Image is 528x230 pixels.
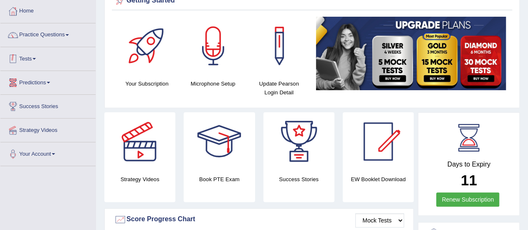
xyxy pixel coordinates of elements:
[0,95,96,116] a: Success Stories
[0,23,96,44] a: Practice Questions
[461,172,477,188] b: 11
[114,213,404,226] div: Score Progress Chart
[263,175,334,184] h4: Success Stories
[0,142,96,163] a: Your Account
[427,161,510,168] h4: Days to Expiry
[316,17,506,90] img: small5.jpg
[118,79,176,88] h4: Your Subscription
[0,71,96,92] a: Predictions
[184,175,255,184] h4: Book PTE Exam
[436,192,499,207] a: Renew Subscription
[104,175,175,184] h4: Strategy Videos
[184,79,242,88] h4: Microphone Setup
[0,119,96,139] a: Strategy Videos
[343,175,414,184] h4: EW Booklet Download
[250,79,308,97] h4: Update Pearson Login Detail
[0,47,96,68] a: Tests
